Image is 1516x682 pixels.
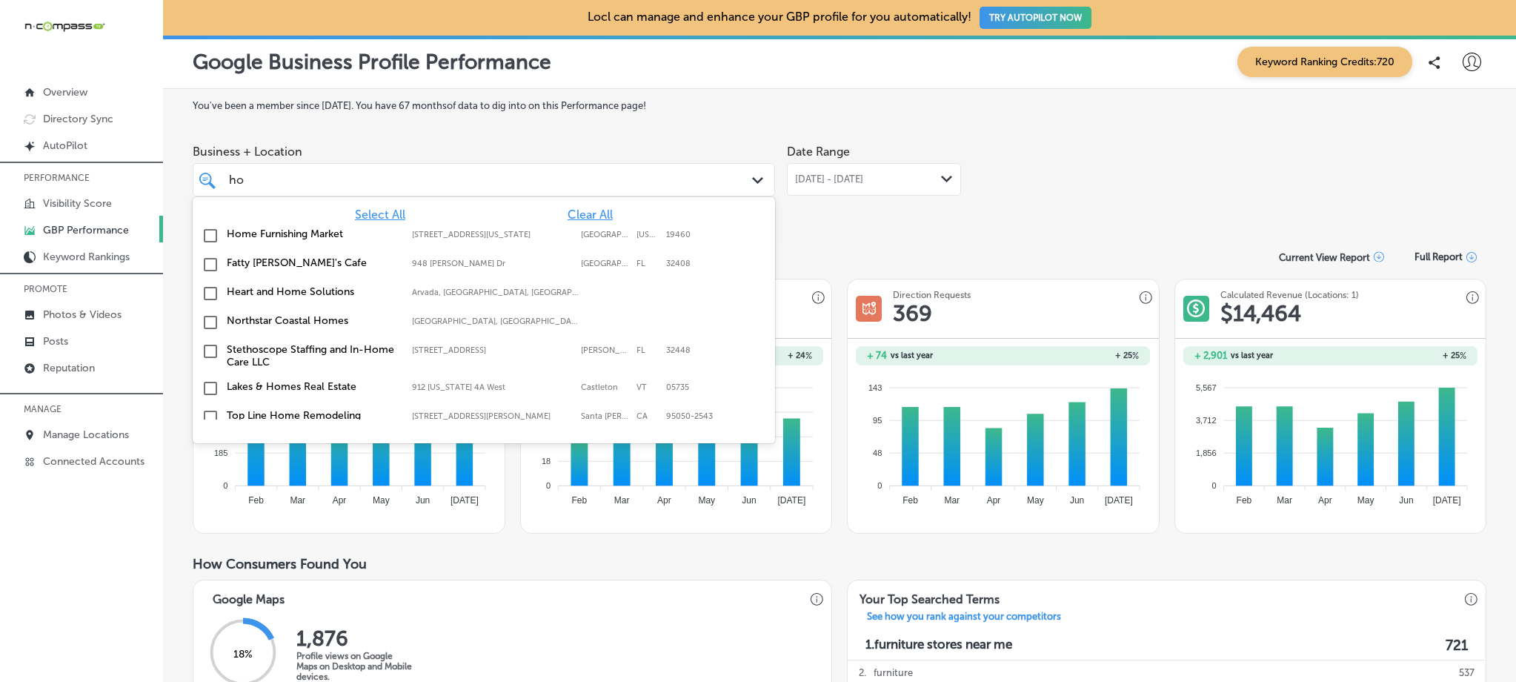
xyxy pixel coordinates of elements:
[891,351,933,360] span: vs last year
[43,113,113,125] p: Directory Sync
[868,383,882,391] tspan: 143
[201,580,296,611] h3: Google Maps
[412,230,574,239] label: 751 Pike Springs Road; Pennsylvania 113
[1357,495,1374,506] tspan: May
[571,495,587,506] tspan: Feb
[1003,351,1140,361] h2: + 25
[873,416,882,425] tspan: 95
[412,317,582,326] label: Hampton, VA, USA | Norfolk, VA, USA | Suffolk, VA, USA | Poquoson, VA, USA | Chesapeake, VA, USA ...
[666,259,691,268] label: 32408
[193,50,551,74] p: Google Business Profile Performance
[43,455,144,468] p: Connected Accounts
[1277,495,1292,506] tspan: Mar
[542,457,551,466] tspan: 18
[248,495,264,506] tspan: Feb
[43,251,130,263] p: Keyword Rankings
[373,495,390,506] tspan: May
[1236,495,1251,506] tspan: Feb
[296,651,415,682] p: Profile views on Google Maps on Desktop and Mobile devices.
[290,495,306,506] tspan: Mar
[1220,290,1359,300] h3: Calculated Revenue (Locations: 1)
[214,448,227,457] tspan: 185
[412,383,574,392] label: 912 Vermont 4A West
[987,495,1001,506] tspan: Apr
[787,145,850,159] label: Date Range
[1237,47,1412,77] span: Keyword Ranking Credits: 720
[43,197,112,210] p: Visibility Score
[296,626,415,651] h2: 1,876
[43,86,87,99] p: Overview
[43,139,87,152] p: AutoPilot
[666,383,689,392] label: 05735
[805,351,812,361] span: %
[636,259,659,268] label: FL
[1105,495,1133,506] tspan: [DATE]
[877,481,882,490] tspan: 0
[945,495,960,506] tspan: Mar
[1279,252,1370,263] p: Current View Report
[614,495,630,506] tspan: Mar
[451,495,479,506] tspan: [DATE]
[227,256,397,269] label: Fatty Patty's Cafe
[24,19,105,33] img: 660ab0bf-5cc7-4cb8-ba1c-48b5ae0f18e60NCTV_CLogo_TV_Black_-500x88.png
[1220,300,1301,327] h1: $ 14,464
[855,611,1073,626] a: See how you rank against your competitors
[412,345,574,355] label: 3026 Auction Drive
[1399,495,1413,506] tspan: Jun
[43,308,122,321] p: Photos & Videos
[636,230,659,239] label: Pennsylvania
[1432,495,1460,506] tspan: [DATE]
[666,230,691,239] label: 19460
[742,495,756,506] tspan: Jun
[1460,351,1466,361] span: %
[1070,495,1084,506] tspan: Jun
[1414,251,1463,262] span: Full Report
[333,495,347,506] tspan: Apr
[1196,448,1217,457] tspan: 1,856
[873,448,882,457] tspan: 48
[1196,383,1217,391] tspan: 5,567
[1211,481,1216,490] tspan: 0
[867,350,887,361] h2: + 74
[227,285,397,298] label: Heart and Home Solutions
[1446,637,1468,654] label: 721
[698,495,715,506] tspan: May
[412,411,574,421] label: 2096 Walsh Ave; Suit B1
[1027,495,1044,506] tspan: May
[581,411,629,421] label: Santa Clara
[666,345,691,355] label: 32448
[636,383,659,392] label: VT
[355,208,405,222] span: Select All
[412,288,582,297] label: Arvada, CO, USA | Aurora, CO, USA | Denver, CO, USA | Parker, CO, USA | Lakewood, CO, USA | Colum...
[233,648,253,661] span: 18 %
[416,495,430,506] tspan: Jun
[636,411,659,421] label: CA
[43,428,129,441] p: Manage Locations
[227,314,397,327] label: Northstar Coastal Homes
[902,495,918,506] tspan: Feb
[412,259,574,268] label: 948 Thomas Dr
[980,7,1091,29] button: TRY AUTOPILOT NOW
[777,495,805,506] tspan: [DATE]
[227,343,397,368] label: Stethoscope Staffing and In-Home Care LLC
[43,335,68,348] p: Posts
[43,224,129,236] p: GBP Performance
[193,145,775,159] span: Business + Location
[227,409,397,422] label: Top Line Home Remodeling
[666,411,713,421] label: 95050-2543
[893,300,932,327] h1: 369
[193,100,1486,111] label: You've been a member since [DATE] . You have 67 months of data to dig into on this Performance page!
[1194,350,1227,361] h2: + 2,901
[1330,351,1466,361] h2: + 25
[893,290,971,300] h3: Direction Requests
[1132,351,1139,361] span: %
[581,230,629,239] label: Phoenixville
[193,556,367,572] span: How Consumers Found You
[223,481,227,490] tspan: 0
[581,259,629,268] label: Panama City Beach
[636,345,659,355] label: FL
[795,173,863,185] span: [DATE] - [DATE]
[581,345,629,355] label: Marianna
[568,208,613,222] span: Clear All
